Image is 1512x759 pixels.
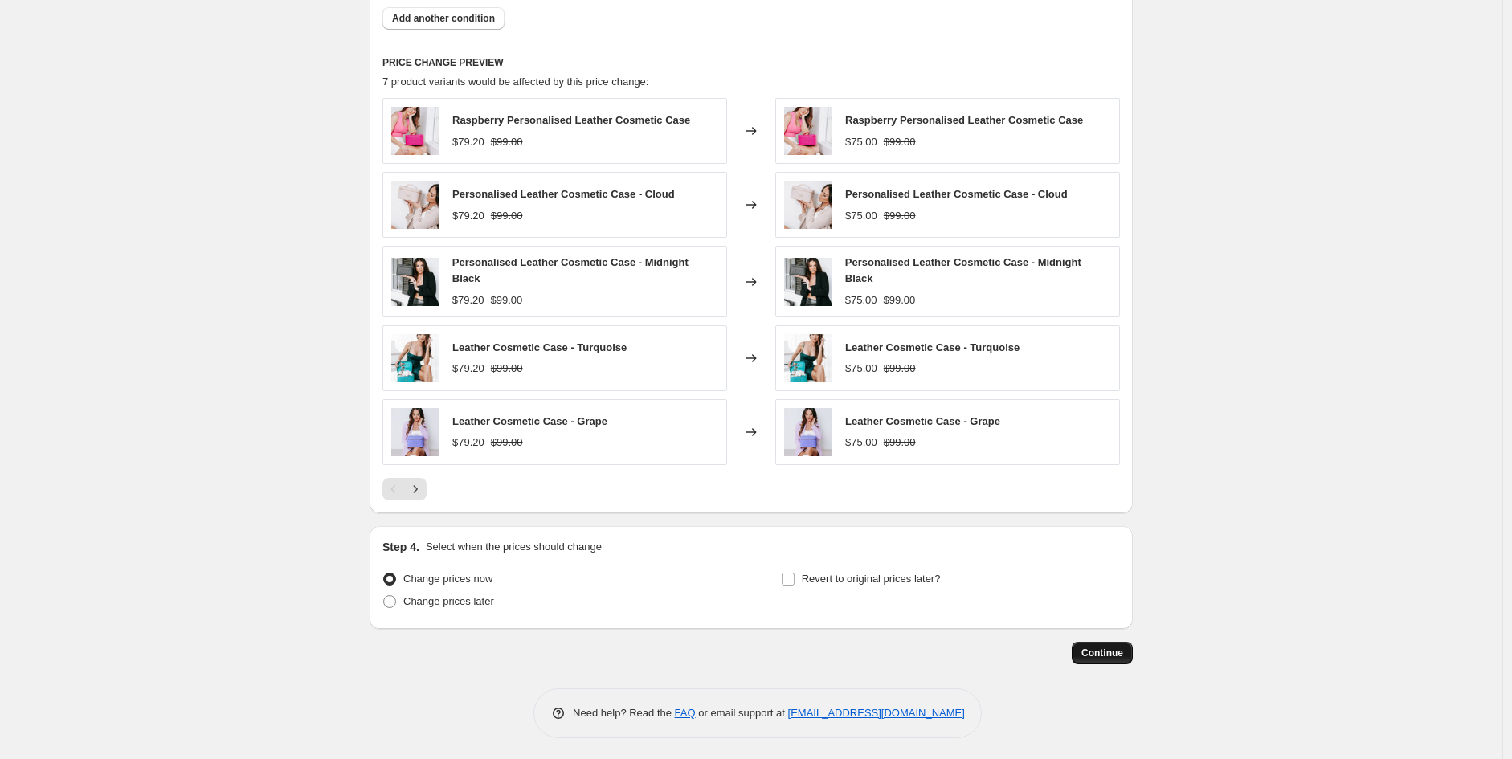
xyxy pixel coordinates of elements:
span: Leather Cosmetic Case - Turquoise [845,341,1020,353]
div: $75.00 [845,361,877,377]
p: Select when the prices should change [426,539,602,555]
button: Next [404,478,427,500]
strike: $99.00 [491,292,523,308]
span: Raspberry Personalised Leather Cosmetic Case [452,114,690,126]
strike: $99.00 [884,361,916,377]
img: PersonalisedLeatherCosmeticCase-Black-TheLabelHouseCollection14_80x.jpg [391,258,439,306]
strike: $99.00 [491,361,523,377]
a: [EMAIL_ADDRESS][DOMAIN_NAME] [788,707,965,719]
span: Continue [1081,647,1123,659]
span: or email support at [696,707,788,719]
span: Personalised Leather Cosmetic Case - Midnight Black [452,256,689,284]
span: Change prices later [403,595,494,607]
span: Leather Cosmetic Case - Turquoise [452,341,627,353]
div: $79.20 [452,361,484,377]
span: Leather Cosmetic Case - Grape [452,415,607,427]
img: PersonalisedLeatherCosmeticCase-Black-TheLabelHouseCollection14_80x.jpg [784,258,832,306]
strike: $99.00 [884,435,916,451]
div: $79.20 [452,292,484,308]
h6: PRICE CHANGE PREVIEW [382,56,1120,69]
div: $75.00 [845,435,877,451]
span: Personalised Leather Cosmetic Case - Cloud [452,188,675,200]
img: PersonalisedLeatherCosmeticCase-Nude-TheLabelHouseCollection_568d86ad-2ba0-4c58-87fa-9f20caf9625d... [784,181,832,229]
strike: $99.00 [491,435,523,451]
img: PersonalisedLeatherCosmeticCase-Raspberry-TheLabelHouseCollection2_80x.jpg [391,107,439,155]
strike: $99.00 [884,134,916,150]
strike: $99.00 [491,208,523,224]
span: Raspberry Personalised Leather Cosmetic Case [845,114,1083,126]
h2: Step 4. [382,539,419,555]
span: 7 product variants would be affected by this price change: [382,75,648,88]
span: Personalised Leather Cosmetic Case - Cloud [845,188,1068,200]
div: $79.20 [452,134,484,150]
div: $75.00 [845,292,877,308]
span: Change prices now [403,573,492,585]
strike: $99.00 [491,134,523,150]
span: Leather Cosmetic Case - Grape [845,415,1000,427]
span: Personalised Leather Cosmetic Case - Midnight Black [845,256,1081,284]
span: Add another condition [392,12,495,25]
strike: $99.00 [884,208,916,224]
img: LIMITEDEDITIONGrapePersonalisedCosmeticCase2_80x.jpg [391,408,439,456]
img: LIMITEDEDITIONTurquoisePersonalisedCosmeticCase14_80x.jpg [784,334,832,382]
div: $79.20 [452,208,484,224]
div: $75.00 [845,134,877,150]
button: Add another condition [382,7,505,30]
img: LIMITEDEDITIONTurquoisePersonalisedCosmeticCase14_80x.jpg [391,334,439,382]
strike: $99.00 [884,292,916,308]
nav: Pagination [382,478,427,500]
img: PersonalisedLeatherCosmeticCase-Nude-TheLabelHouseCollection_568d86ad-2ba0-4c58-87fa-9f20caf9625d... [391,181,439,229]
button: Continue [1072,642,1133,664]
img: PersonalisedLeatherCosmeticCase-Raspberry-TheLabelHouseCollection2_80x.jpg [784,107,832,155]
span: Revert to original prices later? [802,573,941,585]
span: Need help? Read the [573,707,675,719]
div: $79.20 [452,435,484,451]
img: LIMITEDEDITIONGrapePersonalisedCosmeticCase2_80x.jpg [784,408,832,456]
a: FAQ [675,707,696,719]
div: $75.00 [845,208,877,224]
